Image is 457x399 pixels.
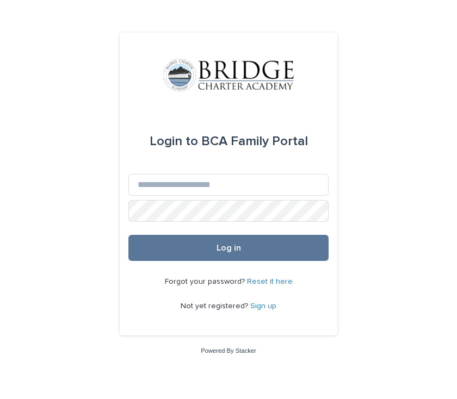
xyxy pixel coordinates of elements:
span: Log in [217,244,241,252]
a: Powered By Stacker [201,347,256,354]
span: Forgot your password? [165,278,247,285]
a: Reset it here [247,278,293,285]
span: Not yet registered? [181,302,250,310]
a: Sign up [250,302,276,310]
div: BCA Family Portal [150,126,308,157]
img: V1C1m3IdTEidaUdm9Hs0 [163,59,294,91]
span: Login to [150,135,198,148]
button: Log in [128,235,329,261]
